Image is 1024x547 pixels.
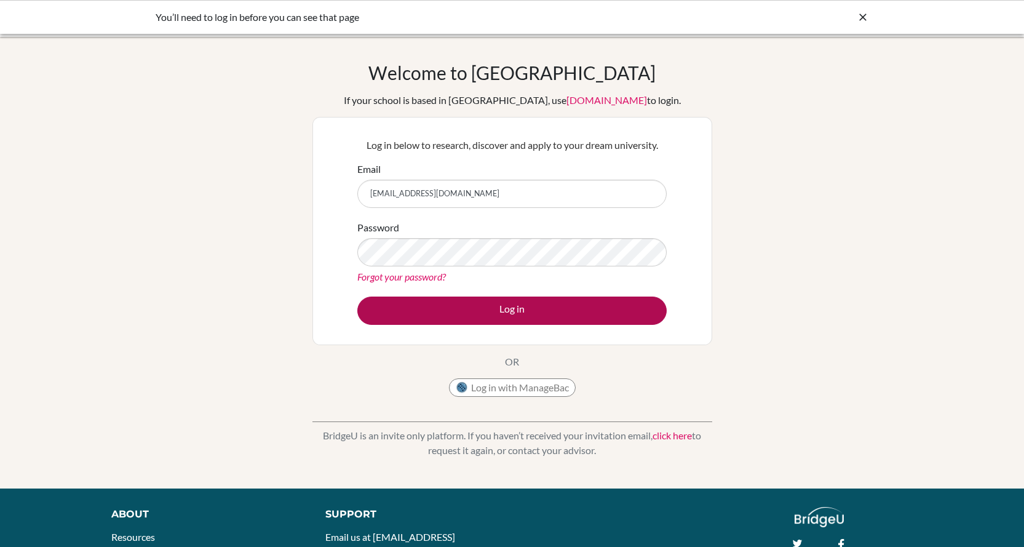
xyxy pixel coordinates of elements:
label: Email [357,162,381,177]
p: OR [505,354,519,369]
button: Log in [357,297,667,325]
p: BridgeU is an invite only platform. If you haven’t received your invitation email, to request it ... [312,428,712,458]
div: Support [325,507,498,522]
label: Password [357,220,399,235]
a: Resources [111,531,155,543]
a: [DOMAIN_NAME] [566,94,647,106]
a: Forgot your password? [357,271,446,282]
button: Log in with ManageBac [449,378,576,397]
h1: Welcome to [GEOGRAPHIC_DATA] [368,62,656,84]
div: You’ll need to log in before you can see that page [156,10,685,25]
div: About [111,507,298,522]
div: If your school is based in [GEOGRAPHIC_DATA], use to login. [344,93,681,108]
p: Log in below to research, discover and apply to your dream university. [357,138,667,153]
img: logo_white@2x-f4f0deed5e89b7ecb1c2cc34c3e3d731f90f0f143d5ea2071677605dd97b5244.png [795,507,844,527]
a: click here [653,429,692,441]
